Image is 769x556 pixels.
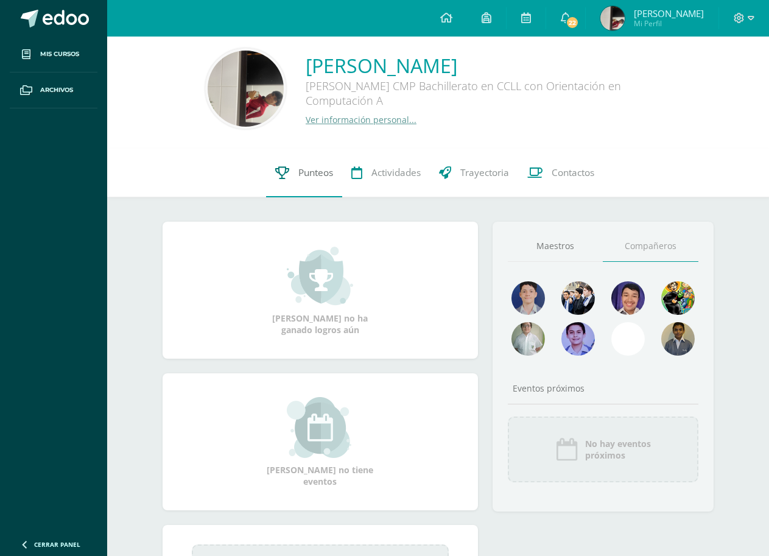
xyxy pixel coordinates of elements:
[371,166,421,179] span: Actividades
[518,149,603,197] a: Contactos
[298,166,333,179] span: Punteos
[40,85,73,95] span: Archivos
[306,114,416,125] a: Ver información personal...
[460,166,509,179] span: Trayectoria
[259,397,381,487] div: [PERSON_NAME] no tiene eventos
[287,245,353,306] img: achievement_small.png
[306,79,671,114] div: [PERSON_NAME] CMP Bachillerato en CCLL con Orientación en Computación A
[342,149,430,197] a: Actividades
[611,322,645,356] img: 55b7ae2368ef230e1b80ab9069756613.png
[611,281,645,315] img: 82ccdf51a4b08490c5619f7d3bb33704.png
[306,52,671,79] a: [PERSON_NAME]
[259,245,381,336] div: [PERSON_NAME] no ha ganado logros aún
[266,149,342,197] a: Punteos
[585,438,651,461] span: No hay eventos próximos
[566,16,579,29] span: 22
[561,281,595,315] img: 0f154ecfadff507f473f066b23eb9954.png
[34,540,80,549] span: Cerrar panel
[634,7,704,19] span: [PERSON_NAME]
[208,51,284,127] img: d5c0e855fe4f3a65c087be7e46aad4aa.png
[508,382,698,394] div: Eventos próximos
[508,231,603,262] a: Maestros
[511,281,545,315] img: 1a0c98424289b274562e965b8509dc6c.png
[10,72,97,108] a: Archivos
[430,149,518,197] a: Trayectoria
[287,397,353,458] img: event_small.png
[555,437,579,462] img: event_icon.png
[10,37,97,72] a: Mis cursos
[603,231,698,262] a: Compañeros
[661,281,695,315] img: 83c2b1076ec3e95693e9c01f0d7b3500.png
[511,322,545,356] img: a5101696d0ff258851a4c75b0cf260d9.png
[40,49,79,59] span: Mis cursos
[600,6,625,30] img: c93533280d9ff12704d7aa511ce24d37.png
[634,18,704,29] span: Mi Perfil
[552,166,594,179] span: Contactos
[661,322,695,356] img: 51aa50b48e237d617294f101ed35d566.png
[561,322,595,356] img: db4396f2993f493f83316ab96cf15728.png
